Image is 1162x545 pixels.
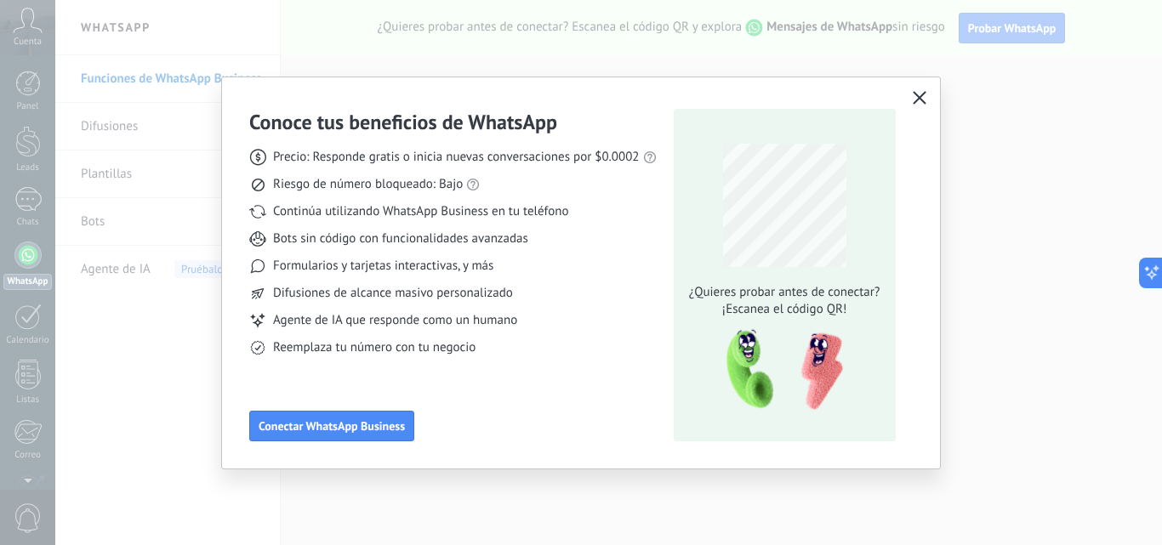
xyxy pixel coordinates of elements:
[273,230,528,247] span: Bots sin código con funcionalidades avanzadas
[259,420,405,432] span: Conectar WhatsApp Business
[273,312,517,329] span: Agente de IA que responde como un humano
[249,109,557,135] h3: Conoce tus beneficios de WhatsApp
[273,258,493,275] span: Formularios y tarjetas interactivas, y más
[273,339,476,356] span: Reemplaza tu número con tu negocio
[684,284,885,301] span: ¿Quieres probar antes de conectar?
[273,149,640,166] span: Precio: Responde gratis o inicia nuevas conversaciones por $0.0002
[273,285,513,302] span: Difusiones de alcance masivo personalizado
[249,411,414,441] button: Conectar WhatsApp Business
[712,325,846,416] img: qr-pic-1x.png
[273,203,568,220] span: Continúa utilizando WhatsApp Business en tu teléfono
[684,301,885,318] span: ¡Escanea el código QR!
[273,176,463,193] span: Riesgo de número bloqueado: Bajo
